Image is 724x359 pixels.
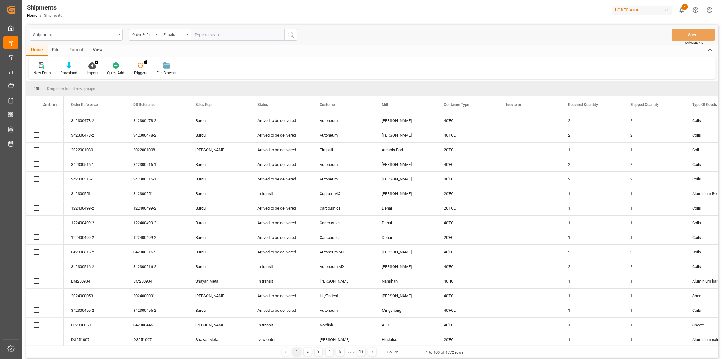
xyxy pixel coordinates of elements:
[689,3,703,17] button: Help Center
[623,113,685,128] div: 2
[623,259,685,274] div: 2
[374,245,436,259] div: [PERSON_NAME]
[312,113,374,128] div: Autoneum
[312,186,374,201] div: Cuprum MX
[26,128,64,143] div: Press SPACE to select this row.
[250,216,312,230] div: Arrived to be delivered
[561,259,623,274] div: 2
[436,186,499,201] div: 20'FCL
[436,113,499,128] div: 40'FCL
[64,216,126,230] div: 122400499-2
[250,172,312,186] div: Arrived to be delivered
[436,274,499,288] div: 40HC
[26,45,48,56] div: Home
[436,201,499,215] div: 20'FCL
[692,102,717,107] span: Type Of Goods
[26,143,64,157] div: Press SPACE to select this row.
[65,45,88,56] div: Format
[312,201,374,215] div: Carcoustics
[568,102,598,107] span: Required Quantity
[188,289,250,303] div: [PERSON_NAME]
[64,201,126,215] div: 122400499-2
[126,216,188,230] div: 122400499-2
[26,318,64,332] div: Press SPACE to select this row.
[374,143,436,157] div: Aurubis Pori
[250,289,312,303] div: Arrived to be delivered
[436,128,499,142] div: 40'FCL
[561,332,623,347] div: 1
[188,332,250,347] div: Shayan Metall
[336,348,344,356] div: 5
[160,29,191,41] button: open menu
[623,318,685,332] div: 1
[48,45,65,56] div: Edit
[250,113,312,128] div: Arrived to be delivered
[312,303,374,317] div: Autoneum
[320,102,336,107] span: Customer
[561,245,623,259] div: 2
[64,259,126,274] div: 342300516-2
[561,113,623,128] div: 2
[312,245,374,259] div: Autoneum MX
[436,289,499,303] div: 40'FCL
[26,172,64,186] div: Press SPACE to select this row.
[64,128,126,142] div: 342300478-2
[126,303,188,317] div: 342300455-2
[129,29,160,41] button: open menu
[64,274,126,288] div: BM250934
[436,245,499,259] div: 40'FCL
[250,230,312,244] div: Arrived to be delivered
[612,6,672,15] div: LODEC Asia
[188,259,250,274] div: Burcu
[374,230,436,244] div: Dehai
[26,157,64,172] div: Press SPACE to select this row.
[60,70,77,76] div: Download
[561,143,623,157] div: 1
[682,4,688,10] span: 4
[623,274,685,288] div: 1
[64,230,126,244] div: 122400499-2
[357,348,365,356] div: 18
[374,303,436,317] div: Mingsheng
[387,349,398,355] div: Go To:
[126,172,188,186] div: 342300516-1
[561,289,623,303] div: 1
[250,274,312,288] div: In transit
[188,157,250,171] div: Burcu
[126,143,188,157] div: 2022001008
[374,332,436,347] div: Hindalco
[132,30,153,38] div: Order Reference
[561,230,623,244] div: 1
[506,102,521,107] span: Incoterm
[623,201,685,215] div: 1
[163,30,184,38] div: Equals
[250,259,312,274] div: In transit
[374,259,436,274] div: [PERSON_NAME]
[612,4,675,16] button: LODEC Asia
[312,172,374,186] div: Autoneum
[623,143,685,157] div: 1
[126,201,188,215] div: 122400499-2
[250,157,312,171] div: Arrived to be delivered
[191,29,284,41] input: Type to search
[126,318,188,332] div: 342300445
[250,303,312,317] div: Arrived to be delivered
[64,143,126,157] div: 2022001080
[64,157,126,171] div: 342300516-1
[630,102,659,107] span: Shipped Quantity
[436,230,499,244] div: 20'FCL
[250,332,312,347] div: New order
[26,274,64,289] div: Press SPACE to select this row.
[188,303,250,317] div: Burcu
[188,113,250,128] div: Burcu
[623,245,685,259] div: 2
[374,289,436,303] div: [PERSON_NAME]
[33,30,116,38] div: Shipments
[561,201,623,215] div: 1
[623,172,685,186] div: 2
[312,332,374,347] div: [PERSON_NAME]
[374,113,436,128] div: [PERSON_NAME]
[188,274,250,288] div: Shayan Metall
[26,216,64,230] div: Press SPACE to select this row.
[312,157,374,171] div: Autoneum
